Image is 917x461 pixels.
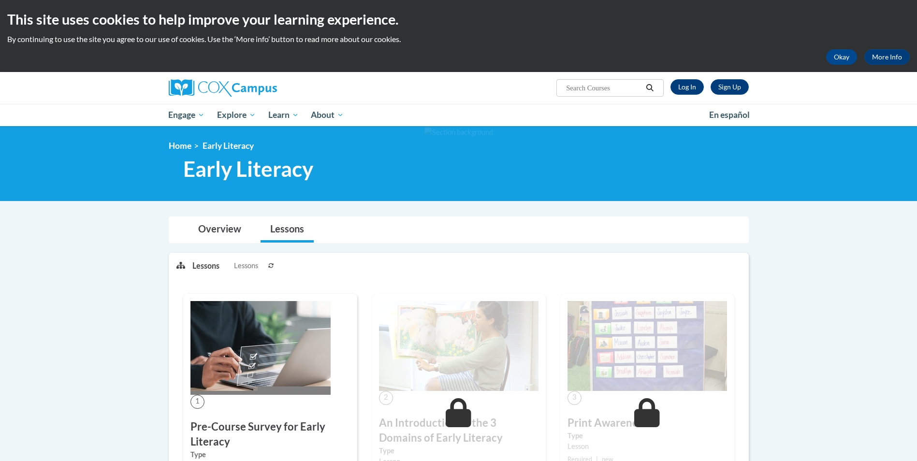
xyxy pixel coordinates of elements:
[189,217,251,243] a: Overview
[568,301,727,391] img: Course Image
[268,109,299,121] span: Learn
[7,10,910,29] h2: This site uses cookies to help improve your learning experience.
[261,217,314,243] a: Lessons
[262,104,305,126] a: Learn
[379,416,539,446] h3: An Introduction to the 3 Domains of Early Literacy
[379,391,393,405] span: 2
[642,82,657,94] button: Search
[568,441,727,452] div: Lesson
[169,141,191,151] a: Home
[211,104,262,126] a: Explore
[568,416,727,431] h3: Print Awareness
[190,395,204,409] span: 1
[162,104,211,126] a: Engage
[183,156,313,182] span: Early Literacy
[379,446,539,456] label: Type
[568,391,582,405] span: 3
[826,49,857,65] button: Okay
[305,104,350,126] a: About
[154,104,763,126] div: Main menu
[234,260,258,271] span: Lessons
[168,109,204,121] span: Engage
[709,110,750,120] span: En español
[217,109,256,121] span: Explore
[379,301,539,391] img: Course Image
[864,49,910,65] a: More Info
[711,79,749,95] a: Register
[190,449,350,460] label: Type
[703,105,756,125] a: En español
[670,79,704,95] a: Log In
[169,79,277,97] img: Cox Campus
[169,79,352,97] a: Cox Campus
[190,301,331,395] img: Course Image
[424,127,493,138] img: Section background
[311,109,344,121] span: About
[7,34,910,44] p: By continuing to use the site you agree to our use of cookies. Use the ‘More info’ button to read...
[192,260,219,271] p: Lessons
[565,82,642,94] input: Search Courses
[190,419,350,449] h3: Pre-Course Survey for Early Literacy
[568,431,727,441] label: Type
[203,141,254,151] span: Early Literacy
